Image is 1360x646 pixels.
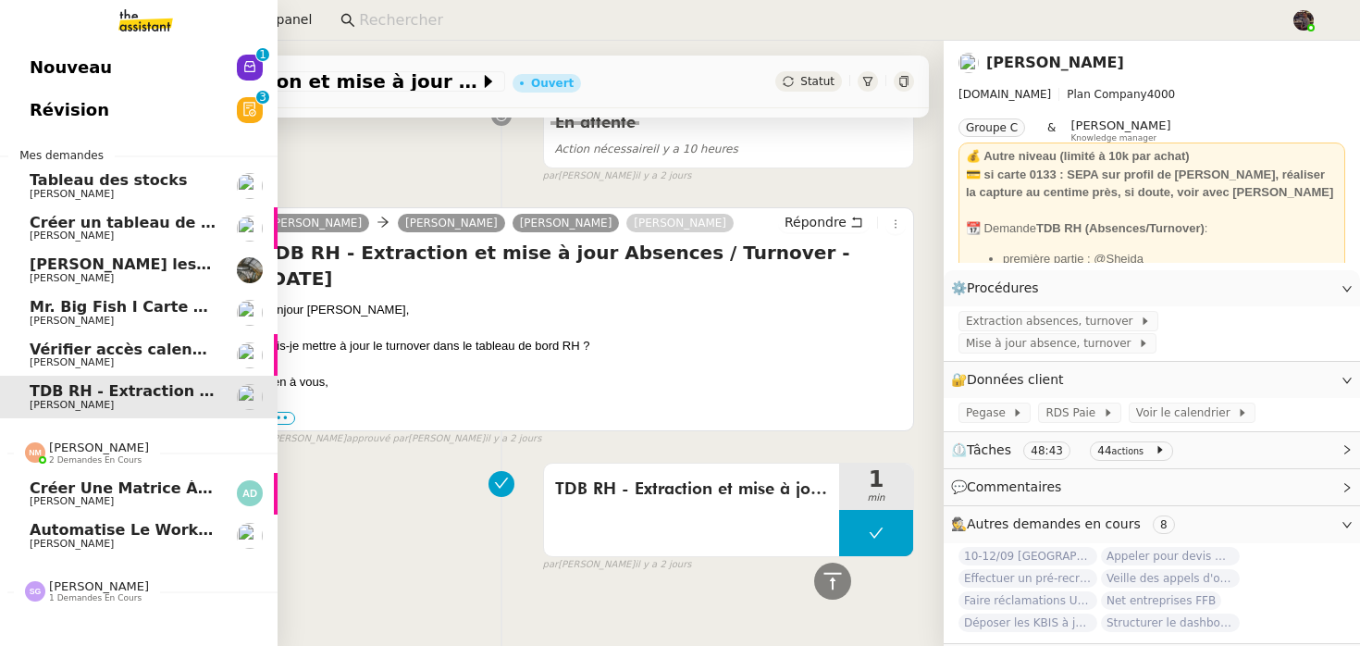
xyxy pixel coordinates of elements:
[30,479,355,497] span: Créer une matrice à partir des exports
[785,213,847,231] span: Répondre
[1067,88,1146,101] span: Plan Company
[30,341,261,358] span: Vérifier accès calendrier PG
[967,516,1141,531] span: Autres demandes en cours
[944,469,1360,505] div: 💬Commentaires
[966,312,1140,330] span: Extraction absences, turnover
[1023,441,1070,460] nz-tag: 48:43
[237,480,263,506] img: svg
[967,372,1064,387] span: Données client
[1101,614,1240,632] span: Structurer le dashboard Notion
[944,362,1360,398] div: 🔐Données client
[1147,88,1176,101] span: 4000
[30,214,402,231] span: Créer un tableau de bord gestion marge PAF
[986,54,1124,71] a: [PERSON_NAME]
[262,412,295,425] label: •••
[958,591,1097,610] span: Faire réclamations URSSAF pour Sodilandes
[96,72,479,91] span: TDB RH - Extraction et mise à jour Absences / Turnover - [DATE]
[30,188,114,200] span: [PERSON_NAME]
[30,272,114,284] span: [PERSON_NAME]
[30,495,114,507] span: [PERSON_NAME]
[1153,516,1175,534] nz-tag: 8
[967,442,1011,457] span: Tâches
[951,442,1181,457] span: ⏲️
[543,557,692,573] small: [PERSON_NAME]
[30,54,112,81] span: Nouveau
[30,298,523,316] span: Mr. Big Fish I Carte de remerciement pour [PERSON_NAME]
[944,270,1360,306] div: ⚙️Procédures
[966,404,1012,422] span: Pegase
[30,230,114,242] span: [PERSON_NAME]
[237,384,263,410] img: users%2FdHO1iM5N2ObAeWsI96eSgBoqS9g1%2Favatar%2Fdownload.png
[398,215,505,231] a: [PERSON_NAME]
[1045,404,1102,422] span: RDS Paie
[49,455,142,466] span: 2 demandes en cours
[944,432,1360,468] div: ⏲️Tâches 48:43 44actions
[951,278,1047,299] span: ⚙️
[966,168,1333,200] strong: 💳 si carte 0133 : SEPA sur profil de [PERSON_NAME], réaliser la capture au centime près, si doute...
[555,476,828,503] span: TDB RH - Extraction et mise à jour Absences / Turnover - [DATE]
[1003,250,1338,268] li: première partie : @Sheida
[25,581,45,602] img: svg
[30,521,294,539] span: Automatise le workflow [DATE]
[778,212,870,232] button: Répondre
[958,118,1025,137] nz-tag: Groupe C
[958,53,979,73] img: users%2FdHO1iM5N2ObAeWsI96eSgBoqS9g1%2Favatar%2Fdownload.png
[966,219,1338,238] div: 📆 Demande :
[951,369,1071,391] span: 🔐
[944,506,1360,542] div: 🕵️Autres demandes en cours 8
[967,280,1039,295] span: Procédures
[49,441,149,454] span: [PERSON_NAME]
[951,479,1069,494] span: 💬
[543,168,559,184] span: par
[1036,221,1205,235] strong: TDB RH (Absences/Turnover)
[30,96,109,124] span: Révision
[30,382,562,400] span: TDB RH - Extraction et mise à jour Absences / Turnover - [DATE]
[1101,547,1240,565] span: Appeler pour devis mutuelle et prévoyance
[1101,591,1221,610] span: Net entreprises FFB
[555,143,738,155] span: il y a 10 heures
[237,216,263,242] img: users%2FAXgjBsdPtrYuxuZvIJjRexEdqnq2%2Favatar%2F1599931753966.jpeg
[262,373,906,391] div: Bien à vous,
[256,91,269,104] nz-badge-sup: 3
[30,315,114,327] span: [PERSON_NAME]
[259,48,266,65] p: 1
[237,257,263,283] img: 390d5429-d57e-4c9b-b625-ae6f09e29702
[839,491,913,506] span: min
[253,431,541,447] small: [PERSON_NAME] [PERSON_NAME]
[262,240,906,292] h4: TDB RH - Extraction et mise à jour Absences / Turnover - [DATE]
[626,215,734,231] a: [PERSON_NAME]
[30,171,187,189] span: Tableau des stocks
[839,468,913,491] span: 1
[237,173,263,199] img: users%2FAXgjBsdPtrYuxuZvIJjRexEdqnq2%2Favatar%2F1599931753966.jpeg
[1047,118,1056,143] span: &
[237,342,263,368] img: users%2FrLg9kJpOivdSURM9kMyTNR7xGo72%2Favatar%2Fb3a3d448-9218-437f-a4e5-c617cb932dda
[958,547,1097,565] span: 10-12/09 [GEOGRAPHIC_DATA] - [GEOGRAPHIC_DATA]
[485,431,541,447] span: il y a 2 jours
[951,516,1182,531] span: 🕵️
[8,146,115,165] span: Mes demandes
[259,91,266,107] p: 3
[49,593,142,603] span: 1 demandes en cours
[1070,118,1170,132] span: [PERSON_NAME]
[1293,10,1314,31] img: 2af2e8ed-4e7a-4339-b054-92d163d57814
[1097,444,1111,457] span: 44
[1112,446,1144,456] small: actions
[1070,133,1156,143] span: Knowledge manager
[543,557,559,573] span: par
[555,143,653,155] span: Action nécessaire
[958,569,1097,588] span: Effectuer un pré-recrutement téléphonique
[25,442,45,463] img: svg
[555,115,636,131] span: En attente
[30,399,114,411] span: [PERSON_NAME]
[967,479,1061,494] span: Commentaires
[958,88,1051,101] span: [DOMAIN_NAME]
[30,255,443,273] span: [PERSON_NAME] les tâches pour [PERSON_NAME]
[30,356,114,368] span: [PERSON_NAME]
[237,300,263,326] img: users%2Fjeuj7FhI7bYLyCU6UIN9LElSS4x1%2Favatar%2F1678820456145.jpeg
[513,215,620,231] a: [PERSON_NAME]
[958,614,1097,632] span: Déposer les KBIS à jour
[635,557,691,573] span: il y a 2 jours
[1070,118,1170,143] app-user-label: Knowledge manager
[30,538,114,550] span: [PERSON_NAME]
[346,431,408,447] span: approuvé par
